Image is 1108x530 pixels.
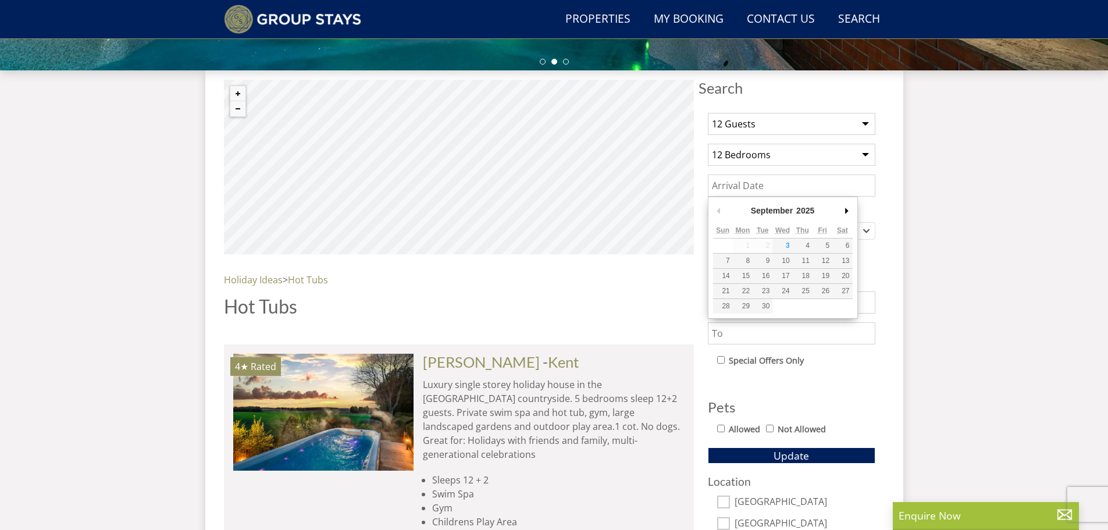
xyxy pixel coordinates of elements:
button: 4 [793,239,813,253]
label: Allowed [729,423,760,436]
button: 30 [753,299,772,314]
a: Search [833,6,885,33]
a: [PERSON_NAME] [423,353,540,371]
button: 15 [733,269,753,283]
a: My Booking [649,6,728,33]
button: 5 [813,239,832,253]
abbr: Friday [818,226,826,234]
button: 6 [832,239,852,253]
button: 8 [733,254,753,268]
button: 26 [813,284,832,298]
p: Enquire Now [899,508,1073,523]
a: Hot Tubs [288,273,328,286]
h3: Pets [708,400,875,415]
h1: Hot Tubs [224,296,694,316]
button: Update [708,447,875,464]
button: 27 [832,284,852,298]
label: [GEOGRAPHIC_DATA] [735,496,875,509]
button: Previous Month [713,202,725,219]
span: BELLUS has a 4 star rating under the Quality in Tourism Scheme [235,360,248,373]
li: Swim Spa [432,487,685,501]
button: 22 [733,284,753,298]
button: 18 [793,269,813,283]
button: 20 [832,269,852,283]
li: Sleeps 12 + 2 [432,473,685,487]
label: Special Offers Only [729,354,804,367]
abbr: Tuesday [757,226,768,234]
button: 23 [753,284,772,298]
a: Kent [548,353,579,371]
a: 4★ Rated [233,354,414,470]
img: Group Stays [224,5,362,34]
span: > [283,273,288,286]
button: 16 [753,269,772,283]
span: Update [774,449,809,463]
div: 2025 [795,202,816,219]
button: 28 [713,299,733,314]
button: 9 [753,254,772,268]
input: To [708,322,875,344]
h3: Location [708,475,875,488]
button: 25 [793,284,813,298]
button: 13 [832,254,852,268]
a: Properties [561,6,635,33]
a: Holiday Ideas [224,273,283,286]
abbr: Sunday [716,226,729,234]
abbr: Saturday [837,226,848,234]
abbr: Thursday [796,226,809,234]
button: 14 [713,269,733,283]
p: Luxury single storey holiday house in the [GEOGRAPHIC_DATA] countryside. 5 bedrooms sleep 12+2 gu... [423,378,685,461]
abbr: Wednesday [775,226,790,234]
button: 7 [713,254,733,268]
li: Gym [432,501,685,515]
span: Search [699,80,885,96]
button: 17 [772,269,792,283]
button: 29 [733,299,753,314]
button: 24 [772,284,792,298]
button: 11 [793,254,813,268]
canvas: Map [224,80,694,254]
div: September [749,202,795,219]
input: Arrival Date [708,175,875,197]
button: Zoom in [230,86,245,101]
span: Rated [251,360,276,373]
li: Childrens Play Area [432,515,685,529]
label: Not Allowed [778,423,826,436]
button: 12 [813,254,832,268]
button: 10 [772,254,792,268]
button: Zoom out [230,101,245,116]
button: Next Month [841,202,853,219]
button: 21 [713,284,733,298]
span: - [543,353,579,371]
button: 3 [772,239,792,253]
a: Contact Us [742,6,820,33]
button: 19 [813,269,832,283]
abbr: Monday [736,226,750,234]
img: Bellus-kent-large-group-holiday-home-sleeps-13.original.jpg [233,354,414,470]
